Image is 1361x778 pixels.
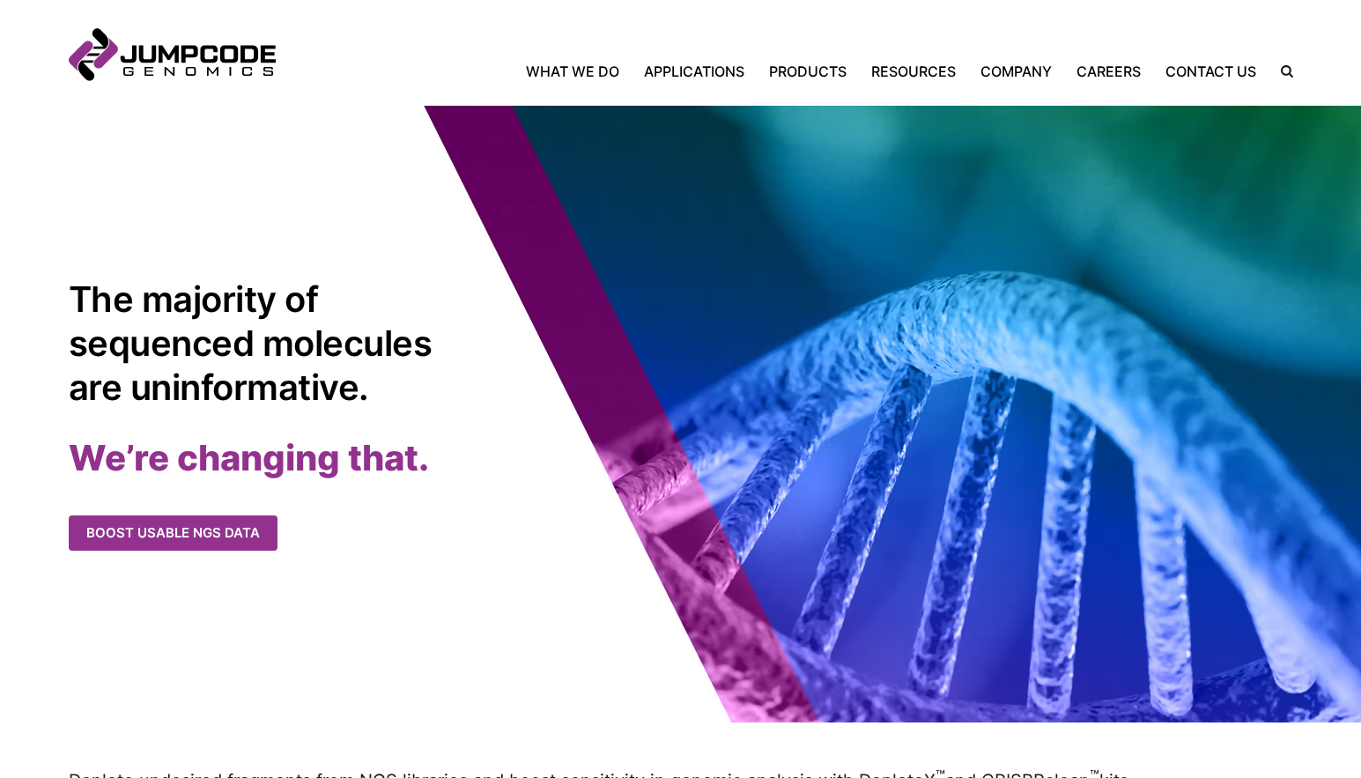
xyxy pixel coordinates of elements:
a: What We Do [526,61,632,82]
a: Applications [632,61,757,82]
nav: Primary Navigation [276,61,1269,82]
label: Search the site. [1269,65,1293,78]
h1: The majority of sequenced molecules are uninformative. [69,278,443,410]
a: Resources [859,61,968,82]
a: Contact Us [1153,61,1269,82]
a: Company [968,61,1064,82]
h2: We’re changing that. [69,436,681,480]
a: Boost usable NGS data [69,515,277,552]
a: Careers [1064,61,1153,82]
a: Products [757,61,859,82]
